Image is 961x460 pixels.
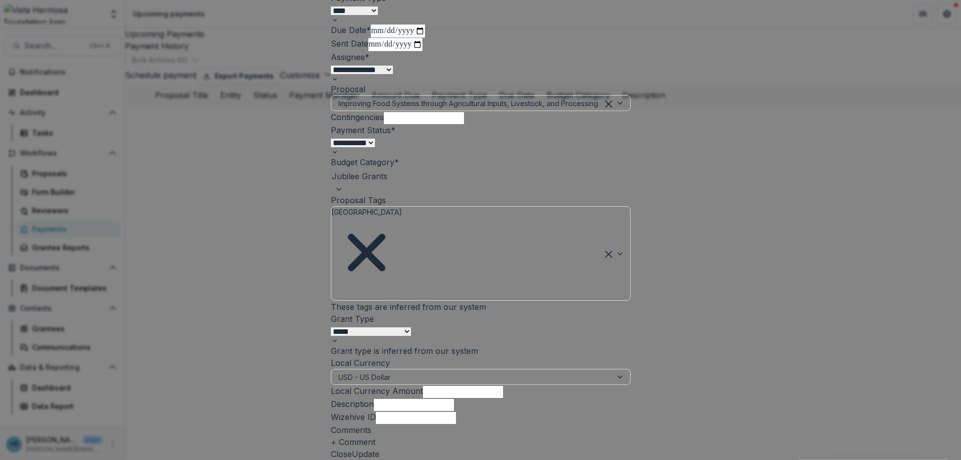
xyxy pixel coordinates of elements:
[331,425,371,435] label: Comments
[331,208,402,216] span: [GEOGRAPHIC_DATA]
[331,358,390,368] label: Local Currency
[331,39,368,49] label: Sent Date
[331,314,374,324] label: Grant Type
[331,301,631,313] div: These tags are inferred from our system
[331,436,375,448] button: + Comment
[605,98,612,109] div: Clear selected options
[331,52,369,62] label: Assignee
[331,448,352,460] button: Close
[331,399,374,409] label: Description
[331,217,402,288] div: Remove Haiti
[331,84,365,94] label: Proposal
[352,448,379,460] button: Update
[331,25,371,35] label: Due Date
[331,195,386,205] label: Proposal Tags
[331,412,376,422] label: Wizehive ID
[331,125,395,135] label: Payment Status
[331,345,631,357] div: Grant type is inferred from our system
[331,112,384,122] label: Contingencies
[331,386,423,396] label: Local Currency Amount
[331,157,399,167] label: Budget Category
[605,248,612,259] div: Clear selected options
